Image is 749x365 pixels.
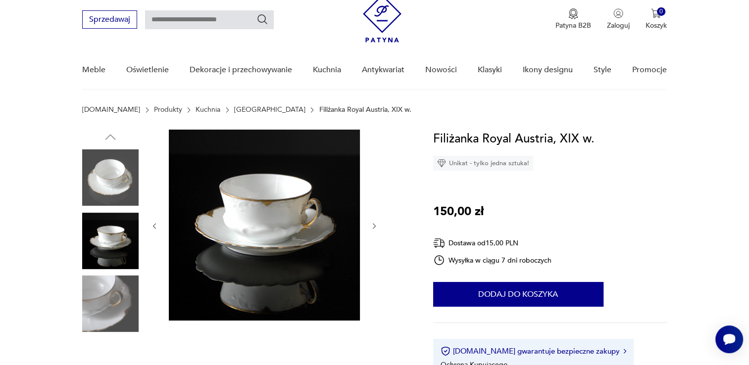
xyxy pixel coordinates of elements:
p: Filiżanka Royal Austria, XIX w. [319,106,411,114]
p: Patyna B2B [555,21,591,30]
a: Ikony designu [523,51,573,89]
a: [DOMAIN_NAME] [82,106,140,114]
a: Nowości [425,51,457,89]
a: Ikona medaluPatyna B2B [555,8,591,30]
button: 0Koszyk [646,8,667,30]
button: Patyna B2B [555,8,591,30]
a: Kuchnia [196,106,220,114]
a: Antykwariat [362,51,404,89]
button: Zaloguj [607,8,630,30]
a: [GEOGRAPHIC_DATA] [234,106,305,114]
a: Oświetlenie [126,51,169,89]
img: Ikona certyfikatu [441,346,450,356]
button: Sprzedawaj [82,10,137,29]
p: Zaloguj [607,21,630,30]
div: Wysyłka w ciągu 7 dni roboczych [433,254,552,266]
img: Ikona diamentu [437,159,446,168]
a: Produkty [154,106,182,114]
img: Ikona medalu [568,8,578,19]
button: Dodaj do koszyka [433,282,603,307]
a: Kuchnia [313,51,341,89]
a: Promocje [632,51,667,89]
h1: Filiżanka Royal Austria, XIX w. [433,130,595,148]
img: Zdjęcie produktu Filiżanka Royal Austria, XIX w. [82,213,139,269]
p: Koszyk [646,21,667,30]
a: Sprzedawaj [82,17,137,24]
p: 150,00 zł [433,202,484,221]
button: Szukaj [256,13,268,25]
img: Zdjęcie produktu Filiżanka Royal Austria, XIX w. [82,149,139,206]
img: Zdjęcie produktu Filiżanka Royal Austria, XIX w. [82,275,139,332]
img: Ikona strzałki w prawo [623,349,626,354]
button: [DOMAIN_NAME] gwarantuje bezpieczne zakupy [441,346,626,356]
a: Style [594,51,611,89]
div: Dostawa od 15,00 PLN [433,237,552,249]
img: Ikona koszyka [651,8,661,18]
a: Dekoracje i przechowywanie [190,51,292,89]
iframe: Smartsupp widget button [715,325,743,353]
a: Meble [82,51,105,89]
img: Zdjęcie produktu Filiżanka Royal Austria, XIX w. [169,130,360,320]
img: Ikonka użytkownika [613,8,623,18]
div: Unikat - tylko jedna sztuka! [433,156,533,171]
a: Klasyki [478,51,502,89]
div: 0 [657,7,665,16]
img: Ikona dostawy [433,237,445,249]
